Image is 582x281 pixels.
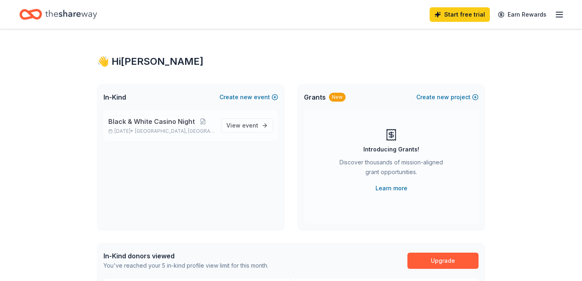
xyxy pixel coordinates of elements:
a: View event [221,118,273,133]
span: event [242,122,258,129]
div: In-Kind donors viewed [103,251,268,261]
span: new [240,92,252,102]
div: 👋 Hi [PERSON_NAME] [97,55,485,68]
a: Learn more [375,183,407,193]
span: In-Kind [103,92,126,102]
button: Createnewproject [416,92,479,102]
a: Start free trial [430,7,490,22]
span: new [437,92,449,102]
a: Earn Rewards [493,7,551,22]
div: You've reached your 5 in-kind profile view limit for this month. [103,261,268,270]
p: [DATE] • [108,128,215,134]
span: Grants [304,92,326,102]
div: New [329,93,346,102]
span: [GEOGRAPHIC_DATA], [GEOGRAPHIC_DATA] [135,128,215,134]
div: Discover thousands of mission-aligned grant opportunities. [336,158,446,180]
span: View [226,121,258,130]
a: Home [19,5,97,24]
button: Createnewevent [219,92,278,102]
a: Upgrade [407,253,479,269]
span: Black & White Casino Night [108,117,195,126]
div: Introducing Grants! [363,145,419,154]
